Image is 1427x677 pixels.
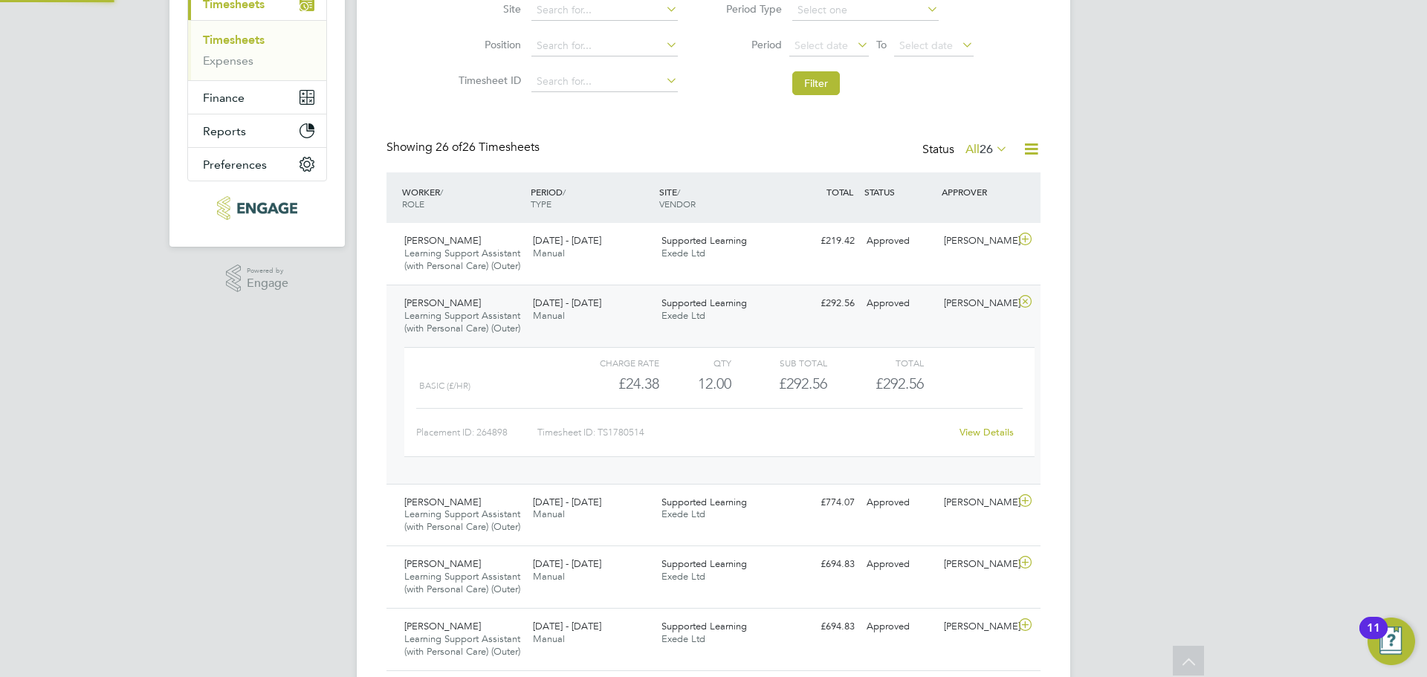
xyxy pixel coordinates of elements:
span: Manual [533,247,565,259]
span: Reports [203,124,246,138]
div: APPROVER [938,178,1015,205]
div: STATUS [861,178,938,205]
div: £694.83 [783,615,861,639]
span: Engage [247,277,288,290]
span: Exede Ltd [661,309,705,322]
label: Period Type [715,2,782,16]
span: [PERSON_NAME] [404,496,481,508]
div: [PERSON_NAME] [938,552,1015,577]
label: All [965,142,1008,157]
span: Exede Ltd [661,570,705,583]
span: Manual [533,508,565,520]
span: Learning Support Assistant (with Personal Care) (Outer) [404,508,520,533]
span: Exede Ltd [661,247,705,259]
button: Preferences [188,148,326,181]
div: QTY [659,354,731,372]
button: Finance [188,81,326,114]
span: To [872,35,891,54]
span: Supported Learning [661,234,747,247]
div: Approved [861,615,938,639]
div: [PERSON_NAME] [938,490,1015,515]
span: Learning Support Assistant (with Personal Care) (Outer) [404,570,520,595]
span: TOTAL [826,186,853,198]
div: [PERSON_NAME] [938,615,1015,639]
div: £774.07 [783,490,861,515]
span: [DATE] - [DATE] [533,620,601,632]
span: [DATE] - [DATE] [533,297,601,309]
span: / [440,186,443,198]
span: / [677,186,680,198]
div: 12.00 [659,372,731,396]
button: Reports [188,114,326,147]
span: Supported Learning [661,620,747,632]
span: [DATE] - [DATE] [533,496,601,508]
span: Finance [203,91,245,105]
span: TYPE [531,198,551,210]
label: Period [715,38,782,51]
img: xede-logo-retina.png [217,196,297,220]
div: £292.56 [783,291,861,316]
span: [DATE] - [DATE] [533,557,601,570]
span: ROLE [402,198,424,210]
span: VENDOR [659,198,696,210]
span: Learning Support Assistant (with Personal Care) (Outer) [404,309,520,334]
span: Supported Learning [661,557,747,570]
div: Approved [861,552,938,577]
div: Showing [386,140,543,155]
div: £694.83 [783,552,861,577]
div: Approved [861,291,938,316]
span: Learning Support Assistant (with Personal Care) (Outer) [404,247,520,272]
a: Timesheets [203,33,265,47]
span: Manual [533,570,565,583]
div: £24.38 [563,372,659,396]
span: [PERSON_NAME] [404,620,481,632]
span: Select date [795,39,848,52]
a: View Details [960,426,1014,438]
span: Select date [899,39,953,52]
label: Position [454,38,521,51]
div: Total [827,354,923,372]
label: Site [454,2,521,16]
div: Sub Total [731,354,827,372]
span: [PERSON_NAME] [404,297,481,309]
label: Timesheet ID [454,74,521,87]
a: Powered byEngage [226,265,289,293]
button: Filter [792,71,840,95]
div: Placement ID: 264898 [416,421,537,444]
div: £292.56 [731,372,827,396]
div: SITE [656,178,784,217]
div: Status [922,140,1011,161]
span: Exede Ltd [661,632,705,645]
div: £219.42 [783,229,861,253]
span: 26 Timesheets [436,140,540,155]
input: Search for... [531,36,678,56]
span: Preferences [203,158,267,172]
button: Open Resource Center, 11 new notifications [1368,618,1415,665]
span: Powered by [247,265,288,277]
span: [DATE] - [DATE] [533,234,601,247]
span: Manual [533,632,565,645]
span: [PERSON_NAME] [404,557,481,570]
span: [PERSON_NAME] [404,234,481,247]
span: Supported Learning [661,297,747,309]
span: 26 [980,142,993,157]
span: Supported Learning [661,496,747,508]
span: / [563,186,566,198]
span: Manual [533,309,565,322]
div: Charge rate [563,354,659,372]
span: Exede Ltd [661,508,705,520]
a: Expenses [203,54,253,68]
div: Approved [861,229,938,253]
div: 11 [1367,628,1380,647]
div: Timesheet ID: TS1780514 [537,421,950,444]
div: PERIOD [527,178,656,217]
span: 26 of [436,140,462,155]
div: Approved [861,490,938,515]
div: Timesheets [188,20,326,80]
div: [PERSON_NAME] [938,291,1015,316]
input: Search for... [531,71,678,92]
span: £292.56 [876,375,924,392]
div: [PERSON_NAME] [938,229,1015,253]
span: Learning Support Assistant (with Personal Care) (Outer) [404,632,520,658]
span: Basic (£/HR) [419,380,470,391]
